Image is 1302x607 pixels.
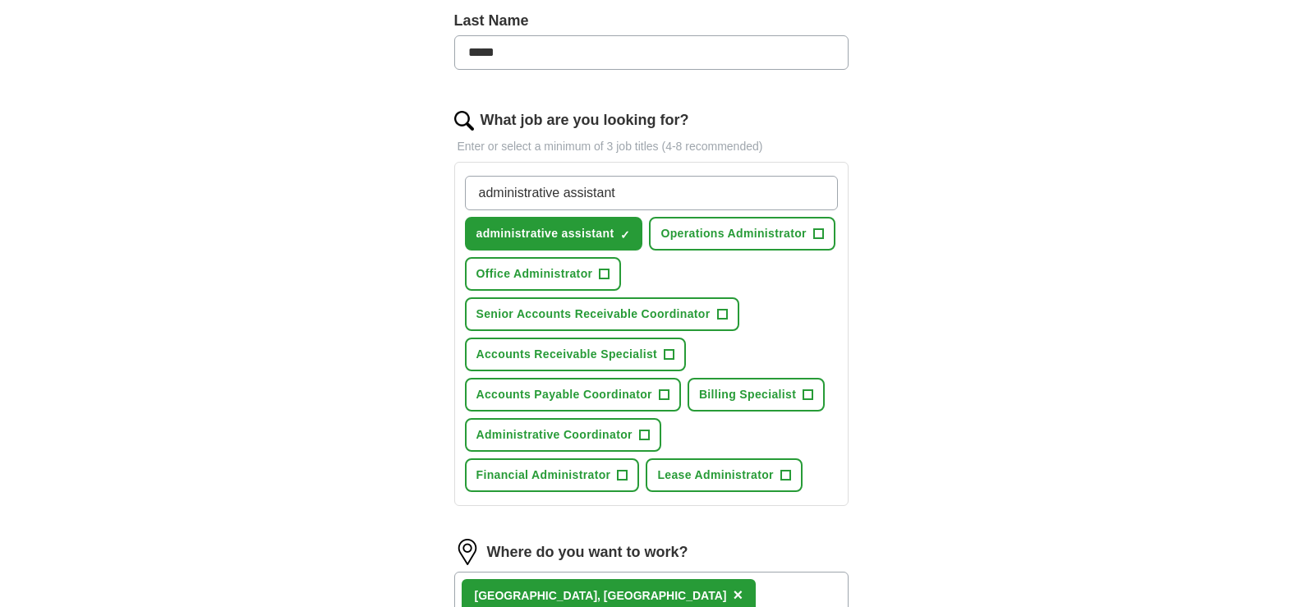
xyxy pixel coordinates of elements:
span: Operations Administrator [660,225,806,242]
button: Financial Administrator [465,458,640,492]
button: Billing Specialist [688,378,825,412]
button: Accounts Payable Coordinator [465,378,681,412]
span: administrative assistant [476,225,614,242]
span: Senior Accounts Receivable Coordinator [476,306,711,323]
button: Administrative Coordinator [465,418,661,452]
strong: [GEOGRAPHIC_DATA] [475,589,598,602]
span: Billing Specialist [699,386,796,403]
div: , [GEOGRAPHIC_DATA] [475,587,727,605]
span: × [733,586,743,604]
span: Administrative Coordinator [476,426,633,444]
button: Lease Administrator [646,458,803,492]
button: Office Administrator [465,257,622,291]
span: Lease Administrator [657,467,774,484]
span: Office Administrator [476,265,593,283]
label: Where do you want to work? [487,541,688,563]
button: Senior Accounts Receivable Coordinator [465,297,739,331]
button: administrative assistant✓ [465,217,643,251]
span: Financial Administrator [476,467,611,484]
label: Last Name [454,10,849,32]
button: Operations Administrator [649,217,835,251]
input: Type a job title and press enter [465,176,838,210]
label: What job are you looking for? [481,109,689,131]
span: Accounts Payable Coordinator [476,386,652,403]
img: location.png [454,539,481,565]
span: Accounts Receivable Specialist [476,346,658,363]
img: search.png [454,111,474,131]
span: ✓ [620,228,630,241]
p: Enter or select a minimum of 3 job titles (4-8 recommended) [454,138,849,155]
button: Accounts Receivable Specialist [465,338,687,371]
